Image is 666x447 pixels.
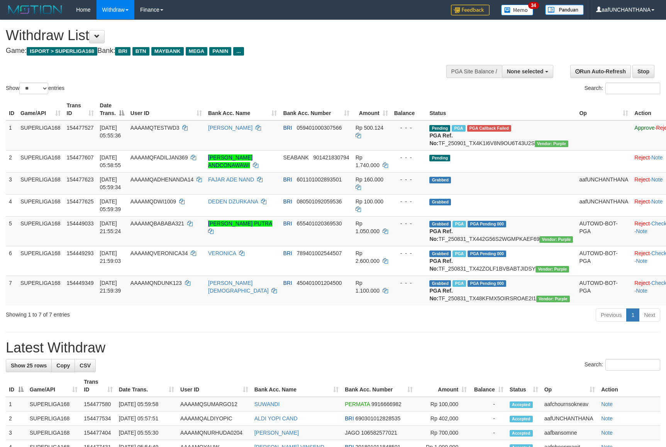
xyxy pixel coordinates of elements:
td: - [470,397,507,411]
h1: Withdraw List [6,28,436,43]
span: [DATE] 05:55:36 [100,125,121,139]
a: FAJAR ADE NAND [208,176,254,183]
th: Balance: activate to sort column ascending [470,375,507,397]
th: Bank Acc. Number: activate to sort column ascending [342,375,416,397]
a: Run Auto-Refresh [570,65,631,78]
th: Balance [391,98,427,120]
span: Grabbed [429,177,451,183]
a: Reject [634,280,650,286]
td: Rp 700,000 [416,426,470,440]
span: PGA Pending [468,280,506,287]
a: Note [651,154,663,161]
a: Note [651,198,663,205]
span: Accepted [510,401,533,408]
span: BRI [283,280,292,286]
td: SUPERLIGA168 [17,216,64,246]
div: PGA Site Balance / [446,65,502,78]
td: [DATE] 05:57:51 [116,411,177,426]
span: AAAAMQBABABA321 [130,220,184,227]
div: - - - [394,198,424,205]
span: Vendor URL: https://trx4.1velocity.biz [539,236,573,243]
th: Date Trans.: activate to sort column descending [97,98,127,120]
span: BTN [132,47,149,56]
td: 3 [6,426,27,440]
input: Search: [605,83,660,94]
span: CSV [80,362,91,369]
label: Show entries [6,83,64,94]
input: Search: [605,359,660,371]
a: Reject [634,154,650,161]
span: Rp 1.050.000 [356,220,380,234]
span: Copy 059401000307566 to clipboard [297,125,342,131]
th: Status [426,98,576,120]
h4: Game: Bank: [6,47,436,55]
span: Rp 500.124 [356,125,383,131]
a: VERONICA [208,250,236,256]
td: SUPERLIGA168 [17,276,64,305]
label: Search: [585,83,660,94]
span: Rp 160.000 [356,176,383,183]
span: AAAAMQDWI1009 [130,198,176,205]
th: Date Trans.: activate to sort column ascending [116,375,177,397]
span: AAAAMQTESTWD3 [130,125,180,131]
span: Grabbed [429,251,451,257]
a: SUWANDI [254,401,280,407]
td: AUTOWD-BOT-PGA [576,246,631,276]
a: CSV [75,359,96,372]
span: Grabbed [429,221,451,227]
a: Copy [51,359,75,372]
td: SUPERLIGA168 [17,120,64,151]
td: [DATE] 05:55:30 [116,426,177,440]
span: AAAAMQADHENANDA14 [130,176,193,183]
th: Amount: activate to sort column ascending [416,375,470,397]
div: Showing 1 to 7 of 7 entries [6,308,272,318]
a: Reject [634,220,650,227]
td: aafchournsokneav [541,397,598,411]
div: - - - [394,279,424,287]
th: Trans ID: activate to sort column ascending [81,375,115,397]
span: Copy 450401001204500 to clipboard [297,280,342,286]
span: Copy 789401002544507 to clipboard [297,250,342,256]
span: Copy 601101002893501 to clipboard [297,176,342,183]
span: BRI [115,47,130,56]
span: 154449033 [67,220,94,227]
th: Op: activate to sort column ascending [576,98,631,120]
b: PGA Ref. No: [429,132,452,146]
a: ALDI YOPI CAND [254,415,298,422]
a: DEDEN DZURKANA [208,198,258,205]
span: AAAAMQVERONICA34 [130,250,188,256]
td: SUPERLIGA168 [27,411,81,426]
span: PGA Error [467,125,511,132]
a: [PERSON_NAME][DEMOGRAPHIC_DATA] [208,280,269,294]
span: JAGO [345,430,359,436]
span: Pending [429,125,450,132]
img: panduan.png [545,5,584,15]
a: Stop [632,65,654,78]
span: Show 25 rows [11,362,47,369]
th: ID: activate to sort column descending [6,375,27,397]
a: [PERSON_NAME] [254,430,299,436]
span: PERMATA [345,401,370,407]
b: PGA Ref. No: [429,258,452,272]
td: 154477580 [81,397,115,411]
span: Rp 1.100.000 [356,280,380,294]
th: Trans ID: activate to sort column ascending [64,98,97,120]
td: 7 [6,276,17,305]
th: Amount: activate to sort column ascending [352,98,391,120]
div: - - - [394,249,424,257]
button: None selected [502,65,553,78]
td: aafbansomne [541,426,598,440]
div: - - - [394,124,424,132]
span: Grabbed [429,280,451,287]
span: PANIN [209,47,231,56]
a: Note [636,288,647,294]
span: AAAAMQFADILJAN369 [130,154,188,161]
td: 154477534 [81,411,115,426]
td: SUPERLIGA168 [27,397,81,411]
td: 6 [6,246,17,276]
img: MOTION_logo.png [6,4,64,15]
span: BRI [283,250,292,256]
div: - - - [394,154,424,161]
td: AAAAMQALDIYOPIC [177,411,251,426]
td: SUPERLIGA168 [17,246,64,276]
